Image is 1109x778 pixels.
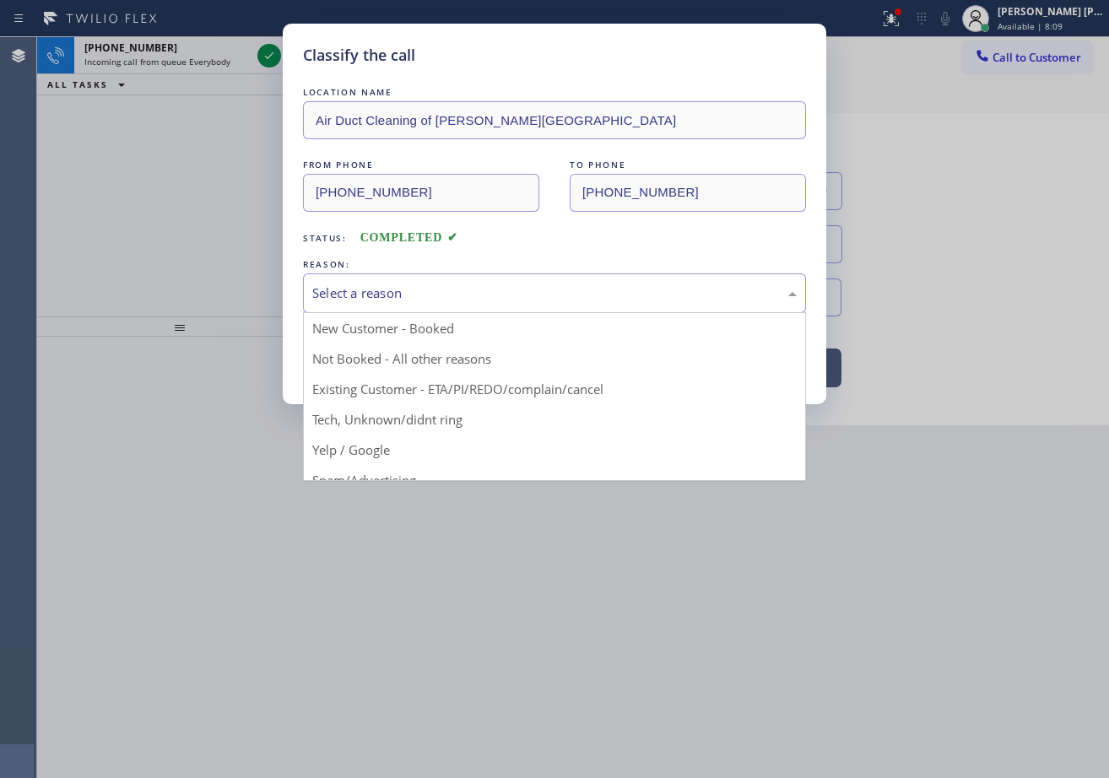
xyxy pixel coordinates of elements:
div: Yelp / Google [304,435,805,465]
span: COMPLETED [360,231,458,244]
div: LOCATION NAME [303,84,806,101]
div: New Customer - Booked [304,313,805,343]
input: To phone [570,174,806,212]
h5: Classify the call [303,44,415,67]
div: Tech, Unknown/didnt ring [304,404,805,435]
span: Status: [303,232,347,244]
div: Existing Customer - ETA/PI/REDO/complain/cancel [304,374,805,404]
div: Select a reason [312,284,797,303]
div: FROM PHONE [303,156,539,174]
div: Spam/Advertising [304,465,805,495]
div: TO PHONE [570,156,806,174]
div: REASON: [303,256,806,273]
div: Not Booked - All other reasons [304,343,805,374]
input: From phone [303,174,539,212]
